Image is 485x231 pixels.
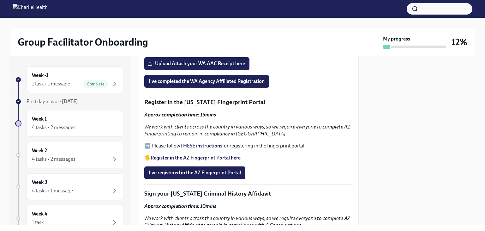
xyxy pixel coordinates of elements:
div: 4 tasks • 2 messages [32,124,75,131]
strong: Approx completion time: 10mins [144,203,216,209]
p: Register in the [US_STATE] Fingerprint Portal [144,98,353,106]
span: Upload Attach your WA AAC Receipt here [149,60,245,67]
h6: Week 1 [32,115,47,122]
a: Week -11 task • 1 messageComplete [15,66,124,93]
em: We work with clients across the country in various ways, so we require everyone to complete AZ Cr... [144,215,350,228]
h2: Group Facilitator Onboarding [18,36,148,48]
span: First day at work [27,98,78,104]
h6: Week 3 [32,179,47,186]
h3: 12% [451,36,467,48]
em: We work with clients across the country in various ways, so we require everyone to complete AZ Fi... [144,124,350,137]
a: Register in the AZ Fingerprint Portal here [151,155,241,161]
h6: Week -1 [32,72,48,79]
strong: [DATE] [62,98,78,104]
span: I've completed the WA Agency Affiliated Registration [149,78,265,84]
span: Complete [83,82,108,86]
div: 4 tasks • 2 messages [32,156,75,163]
p: Sign your [US_STATE] Criminal History Affidavit [144,190,353,198]
div: 1 task [32,219,44,226]
button: I've registered in the AZ Fingerprint Portal [144,166,245,179]
p: ➡️ Please follow for registering in the fingerprint portal [144,142,353,149]
strong: My progress [383,35,410,42]
a: Week 34 tasks • 1 message [15,173,124,200]
strong: Approx completion time: 15mins [144,112,216,118]
p: 🖐️ [144,154,353,161]
h6: Week 4 [32,210,47,217]
a: First day at work[DATE] [15,98,124,105]
img: CharlieHealth [13,4,48,14]
a: Week 14 tasks • 2 messages [15,110,124,137]
button: I've completed the WA Agency Affiliated Registration [144,75,269,88]
label: Upload Attach your WA AAC Receipt here [144,57,249,70]
a: THESE instructions [180,143,222,149]
div: 1 task • 1 message [32,80,70,87]
span: I've registered in the AZ Fingerprint Portal [149,170,241,176]
h6: Week 2 [32,147,47,154]
div: 4 tasks • 1 message [32,187,73,194]
a: Week 24 tasks • 2 messages [15,142,124,168]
